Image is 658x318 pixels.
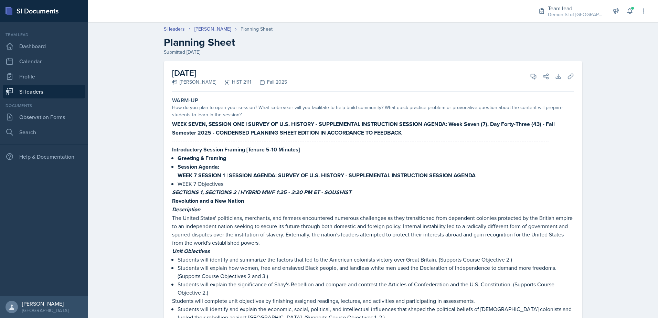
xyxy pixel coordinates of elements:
div: Team lead [3,32,85,38]
div: [GEOGRAPHIC_DATA] [22,307,68,314]
div: [PERSON_NAME] [172,78,216,86]
h2: Planning Sheet [164,36,582,49]
em: Unit Obiectives [172,247,210,255]
div: Submitted [DATE] [164,49,582,56]
a: Search [3,125,85,139]
em: Description [172,205,200,213]
div: Fall 2025 [251,78,287,86]
a: Dashboard [3,39,85,53]
p: Students will complete unit objectives by finishing assigned readings, lectures, and activities a... [172,297,574,305]
p: -------------------------------------------------------------------------------------------------... [172,137,574,145]
a: [PERSON_NAME] [194,25,231,33]
a: Calendar [3,54,85,68]
div: Team lead [548,4,603,12]
div: Planning Sheet [241,25,273,33]
strong: WEEK SEVEN, SESSION ONE | SURVEY OF U.S. HISTORY - SUPPLEMENTAL INSTRUCTION SESSION AGENDA: Week ... [172,120,555,137]
a: Si leaders [164,25,185,33]
strong: Session Agenda: [178,163,219,171]
p: WEEK 7 Objectives [178,180,574,188]
em: SECTIONS 1, SECTIONS 2 | HYBRID MWF 1:25 - 3:20 PM ET - SOUSHIST [172,188,351,196]
strong: Revolution and a New Nation [172,197,244,205]
div: How do you plan to open your session? What icebreaker will you facilitate to help build community... [172,104,574,118]
label: Warm-Up [172,97,199,104]
div: [PERSON_NAME] [22,300,68,307]
a: Profile [3,70,85,83]
div: Demon SI of [GEOGRAPHIC_DATA] / Fall 2025 [548,11,603,18]
strong: WEEK 7 SESSION 1 | SESSION AGENDA: SURVEY OF U.S. HISTORY - SUPPLEMENTAL INSTRUCTION SESSION AGENDA [178,171,476,179]
a: Observation Forms [3,110,85,124]
p: The United States' politicians, merchants, and farmers encountered numerous challenges as they tr... [172,214,574,247]
strong: Introductory Session Framing [Tenure 5-10 Minutes] [172,146,300,153]
div: Help & Documentation [3,150,85,163]
p: Students will explain how women, free and enslaved Black people, and landless white men used the ... [178,264,574,280]
h2: [DATE] [172,67,287,79]
a: Si leaders [3,85,85,98]
strong: Greeting & Framing [178,154,226,162]
p: Students will identify and summarize the factors that led to the American colonists victory over ... [178,255,574,264]
div: Documents [3,103,85,109]
div: HIST 2111 [216,78,251,86]
p: Students will explain the significance of Shay's Rebellion and compare and contrast the Articles ... [178,280,574,297]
